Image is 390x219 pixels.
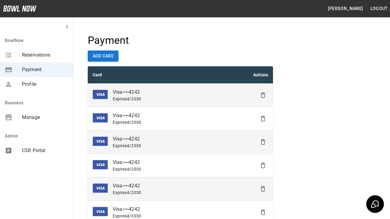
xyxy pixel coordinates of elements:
img: card [93,207,108,216]
p: Expires 4 / 2030 [113,143,213,149]
p: Visa •••• 4242 [113,89,213,96]
p: Expires 4 / 2030 [113,166,213,172]
button: Delete [258,137,268,147]
span: Manage [22,114,68,121]
p: Visa •••• 4242 [113,182,213,189]
button: Delete [258,90,268,100]
p: Expires 4 / 2030 [113,119,213,125]
p: Expires 4 / 2030 [113,213,213,219]
img: card [93,90,108,99]
img: card [93,137,108,146]
button: [PERSON_NAME] [325,3,365,14]
img: card [93,113,108,123]
img: card [93,183,108,193]
span: CSR Portal [22,147,68,154]
p: Visa •••• 4242 [113,159,213,166]
th: Actions [218,66,273,84]
p: Visa •••• 4242 [113,206,213,213]
button: Delete [258,113,268,124]
th: Card [88,66,218,84]
p: Expires 4 / 2030 [113,96,213,102]
button: Delete [258,207,268,217]
p: Expires 4 / 2030 [113,189,213,196]
button: Delete [258,184,268,194]
span: Payment [22,66,68,73]
span: Profile [22,81,68,88]
button: Add Card [88,50,119,62]
img: card [93,160,108,169]
span: Reservations [22,51,68,59]
p: Visa •••• 4242 [113,135,213,143]
h4: Payment [88,34,273,47]
button: Logout [368,3,390,14]
p: Visa •••• 4242 [113,112,213,119]
button: Delete [258,160,268,171]
img: logo [3,5,37,12]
